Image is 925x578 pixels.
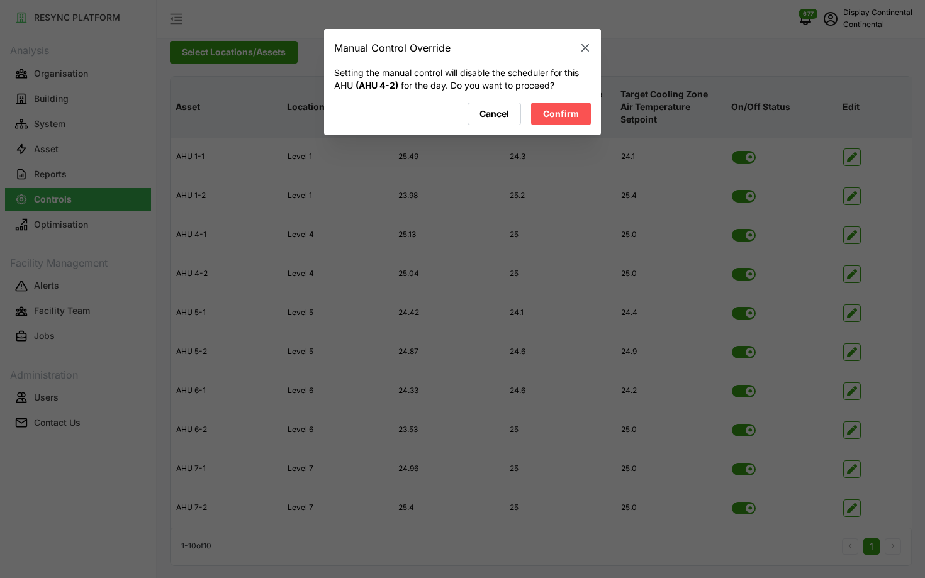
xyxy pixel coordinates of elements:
button: Cancel [468,103,521,125]
p: Setting the manual control will disable the scheduler for this AHU for the day. Do you want to pr... [334,67,591,92]
span: Confirm [543,103,579,125]
h2: Manual Control Override [334,43,451,53]
button: Confirm [531,103,591,125]
span: ( AHU 4-2 ) [356,80,398,91]
span: Cancel [479,103,509,125]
